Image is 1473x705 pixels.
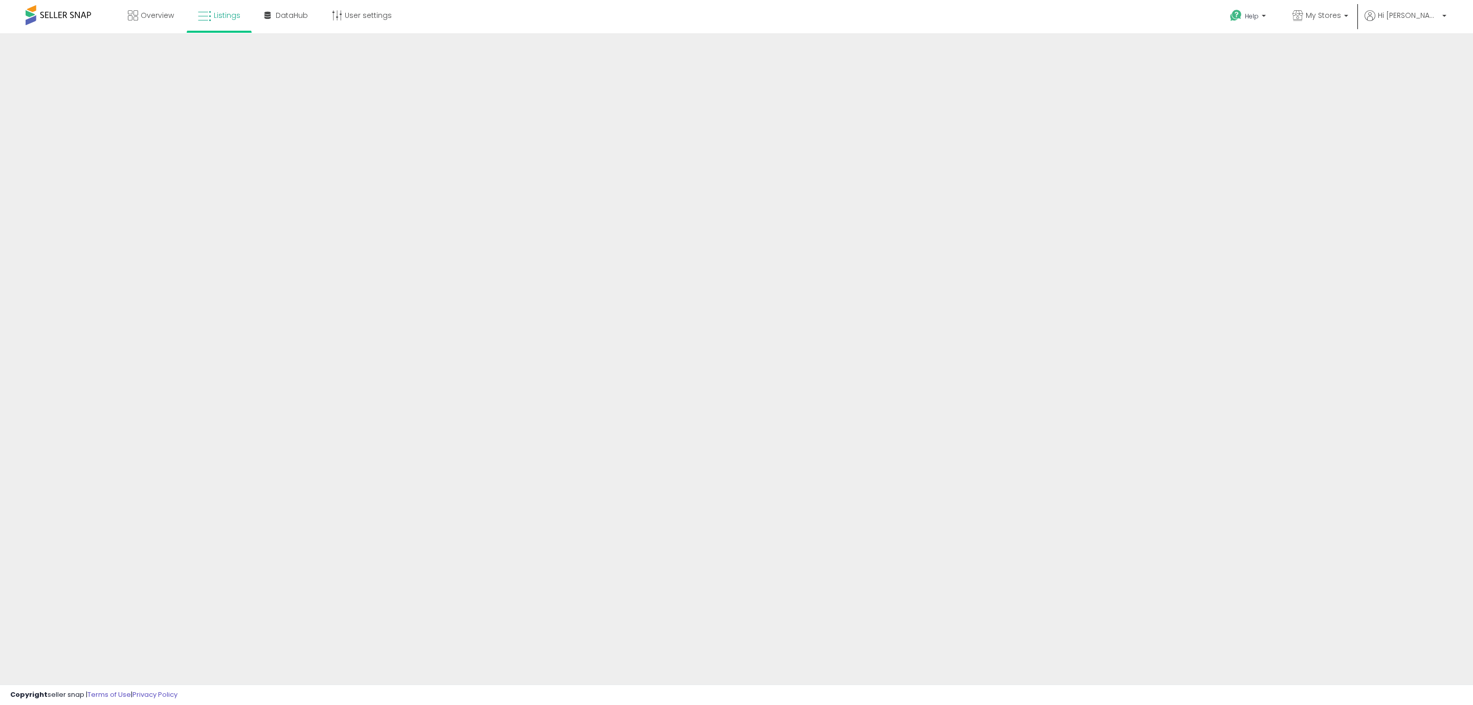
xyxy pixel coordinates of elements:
[1245,12,1259,20] span: Help
[214,10,240,20] span: Listings
[1365,10,1446,33] a: Hi [PERSON_NAME]
[1230,9,1242,22] i: Get Help
[141,10,174,20] span: Overview
[1378,10,1439,20] span: Hi [PERSON_NAME]
[1222,2,1276,33] a: Help
[1306,10,1341,20] span: My Stores
[276,10,308,20] span: DataHub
